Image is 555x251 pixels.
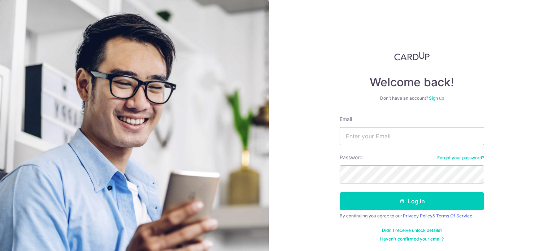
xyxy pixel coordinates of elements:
a: Didn't receive unlock details? [382,228,442,233]
a: Haven't confirmed your email? [380,236,444,242]
a: Terms Of Service [436,213,472,218]
div: Don’t have an account? [340,95,484,101]
label: Email [340,116,352,123]
button: Log in [340,192,484,210]
input: Enter your Email [340,127,484,145]
img: CardUp Logo [394,52,430,61]
a: Forgot your password? [437,155,484,161]
label: Password [340,154,363,161]
h4: Welcome back! [340,75,484,90]
div: By continuing you agree to our & [340,213,484,219]
a: Sign up [429,95,444,101]
a: Privacy Policy [403,213,433,218]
